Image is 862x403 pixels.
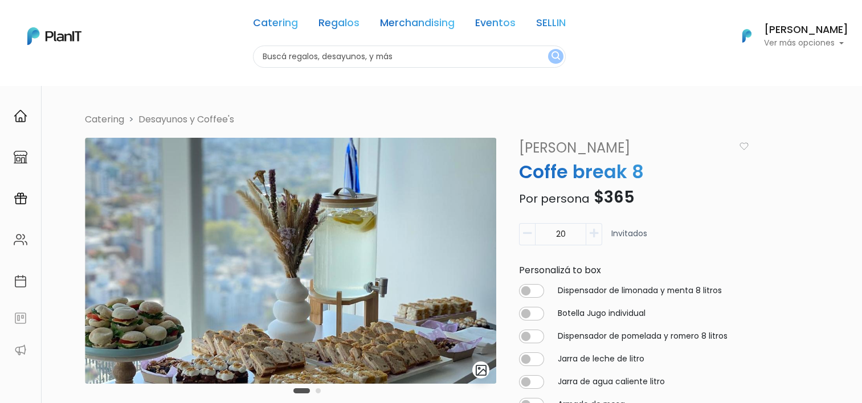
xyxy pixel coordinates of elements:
[14,150,27,164] img: marketplace-4ceaa7011d94191e9ded77b95e3339b90024bf715f7c57f8cf31f2d8c509eaba.svg
[318,18,359,32] a: Regalos
[734,23,759,48] img: PlanIt Logo
[27,27,81,45] img: PlanIt Logo
[519,191,590,207] span: Por persona
[14,109,27,123] img: home-e721727adea9d79c4d83392d1f703f7f8bce08238fde08b1acbfd93340b81755.svg
[85,138,496,384] img: WhatsApp_Image_2023-10-02_at_15.22.40.jpeg
[594,186,635,208] span: $365
[512,158,755,186] p: Coffe break 8
[85,113,124,126] li: Catering
[611,228,647,250] p: Invitados
[14,233,27,246] img: people-662611757002400ad9ed0e3c099ab2801c6687ba6c219adb57efc949bc21e19d.svg
[558,330,728,342] label: Dispensador de pomelada y romero 8 litros
[512,138,735,158] a: [PERSON_NAME]
[293,388,310,393] button: Carousel Page 1 (Current Slide)
[78,113,807,129] nav: breadcrumb
[558,307,646,319] label: Botella Jugo individual
[138,113,234,126] a: Desayunos y Coffee's
[475,18,516,32] a: Eventos
[14,311,27,325] img: feedback-78b5a0c8f98aac82b08bfc38622c3050aee476f2c9584af64705fc4e61158814.svg
[558,376,665,388] label: Jarra de agua caliente litro
[14,274,27,288] img: calendar-87d922413cdce8b2cf7b7f5f62616a5cf9e4887200fb71536465627b3292af00.svg
[253,18,298,32] a: Catering
[764,39,848,47] p: Ver más opciones
[558,353,644,365] label: Jarra de leche de litro
[291,384,324,397] div: Carousel Pagination
[14,192,27,205] img: campaigns-02234683943229c281be62815700db0a1741e53638e28bf9629b52c665b00959.svg
[536,18,566,32] a: SELLIN
[558,285,722,297] label: Dispensador de limonada y menta 8 litros
[380,18,455,32] a: Merchandising
[551,51,560,62] img: search_button-432b6d5273f82d61273b3651a40e1bd1b912527efae98b1b7a1b2c0702e16a8d.svg
[764,25,848,35] h6: [PERSON_NAME]
[253,46,566,68] input: Buscá regalos, desayunos, y más
[512,264,755,277] div: Personalizá to box
[728,21,848,51] button: PlanIt Logo [PERSON_NAME] Ver más opciones
[740,142,749,150] img: heart_icon
[316,388,321,393] button: Carousel Page 2
[14,343,27,357] img: partners-52edf745621dab592f3b2c58e3bca9d71375a7ef29c3b500c9f145b62cc070d4.svg
[475,364,488,377] img: gallery-light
